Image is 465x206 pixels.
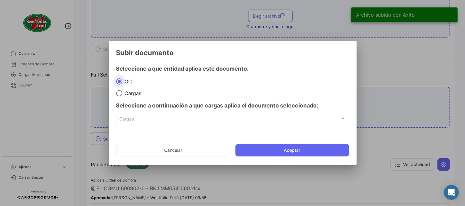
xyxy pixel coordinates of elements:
h4: Seleccione a que entidad aplica este documento. [116,64,349,73]
span: OC [122,78,132,85]
span: Cargas [119,117,340,123]
button: Cancelar [116,144,230,156]
h4: Seleccione a continuación a que cargas aplica el documento seleccionado: [116,101,349,110]
button: Aceptar [235,144,349,156]
span: Cargas [122,90,142,96]
h3: Subir documento [116,48,349,57]
div: Open Intercom Messenger [444,185,459,200]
